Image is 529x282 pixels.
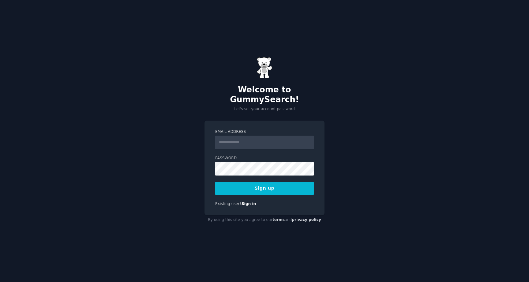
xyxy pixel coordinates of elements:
span: Existing user? [215,202,242,206]
a: Sign in [242,202,256,206]
a: privacy policy [292,218,321,222]
label: Password [215,156,314,161]
div: By using this site you agree to our and [204,215,325,225]
a: terms [272,218,285,222]
button: Sign up [215,182,314,195]
p: Let's set your account password [204,106,325,112]
img: Gummy Bear [257,57,272,79]
h2: Welcome to GummySearch! [204,85,325,104]
label: Email Address [215,129,314,135]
